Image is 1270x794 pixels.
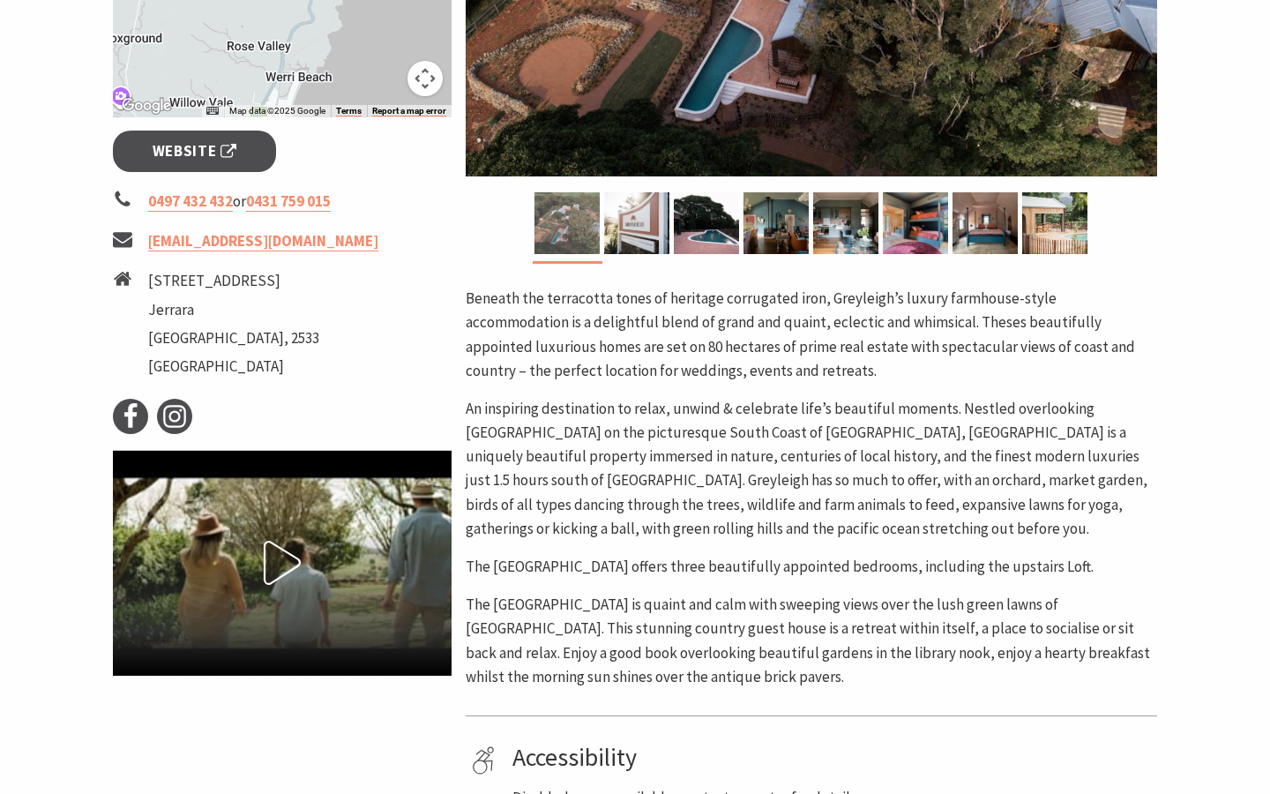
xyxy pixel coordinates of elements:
a: Report a map error [372,106,446,116]
a: Website [113,131,276,172]
img: Greyleigh [534,192,600,254]
button: Map camera controls [407,61,443,96]
p: Beneath the terracotta tones of heritage corrugated iron, Greyleigh’s luxury farmhouse-style acco... [466,287,1157,383]
img: Greyleigh Homestead [743,192,809,254]
p: The [GEOGRAPHIC_DATA] is quaint and calm with sweeping views over the lush green lawns of [GEOGRA... [466,593,1157,689]
a: Open this area in Google Maps (opens a new window) [117,94,176,117]
img: Google [117,94,176,117]
p: The [GEOGRAPHIC_DATA] offers three beautifully appointed bedrooms, including the upstairs Loft. [466,555,1157,579]
button: Keyboard shortcuts [206,105,219,117]
a: 0431 759 015 [246,191,331,212]
a: [EMAIL_ADDRESS][DOMAIN_NAME] [148,231,378,251]
img: Greyleigh sign [604,192,669,254]
img: Greyleigh Guest House [813,192,878,254]
li: [STREET_ADDRESS] [148,269,319,293]
a: Terms (opens in new tab) [336,106,362,116]
p: An inspiring destination to relax, unwind & celebrate life’s beautiful moments. Nestled overlooki... [466,397,1157,541]
img: Pool and Cabana [1022,192,1087,254]
a: 0497 432 432 [148,191,233,212]
span: Website [153,139,237,163]
li: [GEOGRAPHIC_DATA] [148,355,319,378]
li: [GEOGRAPHIC_DATA], 2533 [148,326,319,350]
span: Map data ©2025 Google [229,106,325,116]
img: Homestead Loft Bed [952,192,1018,254]
img: Heated pool and cabana [674,192,739,254]
li: or [113,190,452,213]
h4: Accessibility [512,743,1151,773]
li: Jerrara [148,298,319,322]
img: Bunk room [883,192,948,254]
